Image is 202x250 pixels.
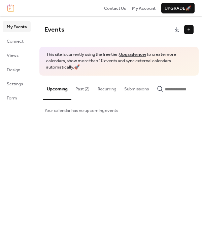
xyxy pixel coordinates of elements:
span: Form [7,95,17,101]
span: My Events [7,24,27,30]
span: Contact Us [104,5,126,12]
a: Contact Us [104,5,126,11]
button: Past (2) [71,76,94,99]
a: Design [3,64,31,75]
a: Form [3,92,31,103]
span: Views [7,52,19,59]
span: Design [7,67,20,73]
a: Settings [3,78,31,89]
a: My Account [132,5,156,11]
span: Connect [7,38,24,45]
span: Your calendar has no upcoming events [44,107,118,114]
button: Upcoming [43,76,71,100]
button: Submissions [120,76,153,99]
img: logo [7,4,14,12]
span: This site is currently using the free tier. to create more calendars, show more than 10 events an... [46,51,192,71]
span: My Account [132,5,156,12]
button: Recurring [94,76,120,99]
span: Events [44,24,64,36]
a: Views [3,50,31,60]
a: Connect [3,36,31,46]
span: Settings [7,81,23,87]
button: Upgrade🚀 [161,3,195,13]
a: Upgrade now [119,50,146,59]
a: My Events [3,21,31,32]
span: Upgrade 🚀 [165,5,191,12]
